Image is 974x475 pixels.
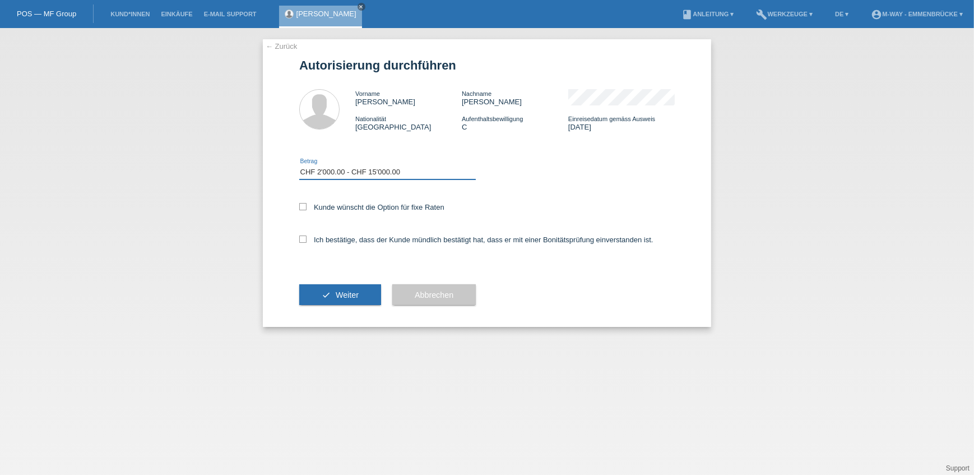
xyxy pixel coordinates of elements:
i: check [322,290,331,299]
a: bookAnleitung ▾ [676,11,739,17]
a: DE ▾ [829,11,854,17]
span: Vorname [355,90,380,97]
i: close [359,4,364,10]
i: account_circle [871,9,882,20]
span: Aufenthaltsbewilligung [462,116,523,122]
a: Einkäufe [155,11,198,17]
a: buildWerkzeuge ▾ [751,11,819,17]
a: Kund*innen [105,11,155,17]
a: close [358,3,365,11]
a: account_circlem-way - Emmenbrücke ▾ [865,11,968,17]
span: Weiter [336,290,359,299]
a: Support [946,464,970,472]
a: [PERSON_NAME] [296,10,356,18]
span: Nachname [462,90,491,97]
div: [PERSON_NAME] [355,89,462,106]
button: check Weiter [299,284,381,306]
label: Kunde wünscht die Option für fixe Raten [299,203,444,211]
h1: Autorisierung durchführen [299,58,675,72]
span: Abbrechen [415,290,453,299]
span: Einreisedatum gemäss Ausweis [568,116,655,122]
label: Ich bestätige, dass der Kunde mündlich bestätigt hat, dass er mit einer Bonitätsprüfung einversta... [299,236,653,244]
div: [PERSON_NAME] [462,89,568,106]
button: Abbrechen [392,284,476,306]
div: [DATE] [568,114,675,131]
i: build [757,9,768,20]
span: Nationalität [355,116,386,122]
a: ← Zurück [266,42,297,50]
a: E-Mail Support [198,11,262,17]
div: [GEOGRAPHIC_DATA] [355,114,462,131]
i: book [681,9,693,20]
a: POS — MF Group [17,10,76,18]
div: C [462,114,568,131]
